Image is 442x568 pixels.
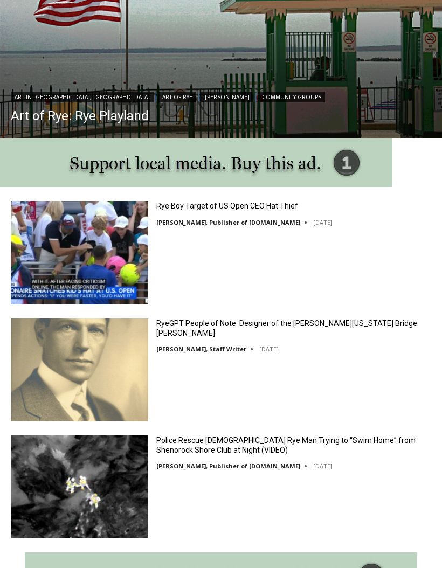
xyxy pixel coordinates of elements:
[313,219,333,227] time: [DATE]
[156,345,246,354] a: [PERSON_NAME], Staff Writer
[11,436,148,539] img: Police Rescue 51 Year Old Rye Man Trying to “Swim Home” from Shenorock Shore Club at Night (VIDEO)
[156,436,431,455] a: Police Rescue [DEMOGRAPHIC_DATA] Rye Man Trying to “Swim Home” from Shenorock Shore Club at Night...
[259,345,279,354] time: [DATE]
[111,67,158,129] div: "...watching a master [PERSON_NAME] chef prepare an omakase meal is fascinating dinner theater an...
[156,219,300,227] a: [PERSON_NAME], Publisher of [DOMAIN_NAME]
[258,92,325,103] a: Community Groups
[156,202,298,211] a: Rye Boy Target of US Open CEO Hat Thief
[11,90,325,103] div: | | |
[313,462,333,470] time: [DATE]
[11,202,148,304] img: Rye Boy Target of US Open CEO Hat Thief
[156,462,300,470] a: [PERSON_NAME], Publisher of [DOMAIN_NAME]
[1,108,108,134] a: Open Tues. - Sun. [PHONE_NUMBER]
[11,108,325,124] a: Art of Rye: Rye Playland
[158,92,196,103] a: Art of Rye
[11,92,154,103] a: Art in [GEOGRAPHIC_DATA], [GEOGRAPHIC_DATA]
[11,319,148,422] img: RyeGPT People of Note: Designer of the George Washington Bridge Othmar Ammann
[3,111,106,152] span: Open Tues. - Sun. [PHONE_NUMBER]
[156,319,431,338] a: RyeGPT People of Note: Designer of the [PERSON_NAME][US_STATE] Bridge [PERSON_NAME]
[201,92,253,103] a: [PERSON_NAME]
